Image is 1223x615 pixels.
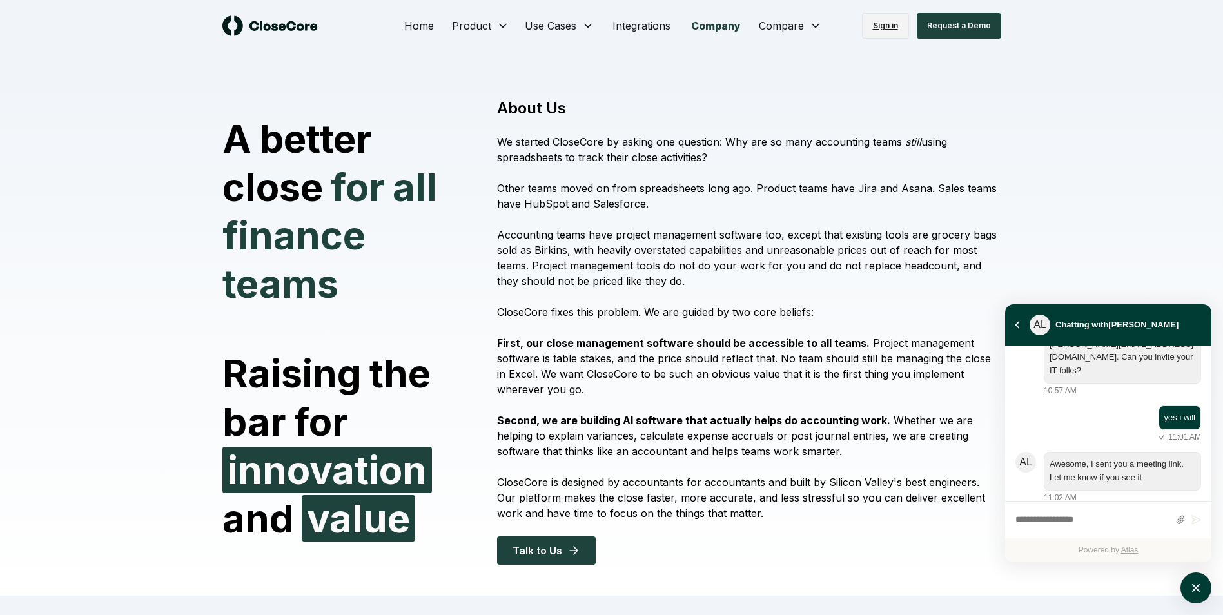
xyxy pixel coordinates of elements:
[1044,452,1201,491] div: atlas-message-bubble
[862,13,909,39] a: Sign in
[905,135,921,148] i: still
[1155,431,1168,443] svg: atlas-sent-icon
[497,474,1001,521] p: CloseCore is designed by accountants for accountants and built by Silicon Valley's best engineers...
[1010,318,1024,332] button: atlas-back-button
[1028,405,1201,443] div: Thursday, September 11, 11:01 AM
[222,115,251,163] span: A
[222,349,362,398] span: Raising
[444,13,517,39] button: Product
[1155,431,1201,444] div: 11:01 AM
[681,13,751,39] a: Company
[222,15,318,36] img: logo
[222,260,338,307] span: teams
[1015,305,1201,396] div: atlas-message
[1015,508,1201,532] div: atlas-composer
[222,398,286,446] span: bar
[294,398,348,446] span: for
[1005,304,1211,562] div: atlas-window
[1015,405,1201,443] div: atlas-message
[393,164,437,210] span: all
[497,335,1001,397] p: Project management software is table stakes, and the price should reflect that. No team should st...
[497,414,890,427] strong: Second, we are building AI software that actually helps do accounting work.
[369,349,431,398] span: the
[259,115,372,163] span: better
[497,227,1001,289] p: Accounting teams have project management software too, except that existing tools are grocery bag...
[1180,572,1211,603] button: atlas-launcher
[302,495,415,542] span: value
[1044,452,1201,503] div: Thursday, September 11, 11:02 AM
[1044,305,1201,396] div: Thursday, September 11, 10:57 AM
[1164,411,1195,424] div: atlas-message-text
[497,337,870,349] strong: First, our close management software should be accessible to all teams.
[1121,545,1139,554] a: Atlas
[517,13,602,39] button: Use Cases
[1015,452,1201,503] div: atlas-message
[1050,458,1195,485] p: Awesome, I sent you a meeting link. Let me know if you see it
[1175,514,1185,525] button: Attach files by clicking or dropping files here
[452,18,491,34] span: Product
[1005,346,1211,562] div: atlas-ticket
[331,164,385,210] span: for
[1044,385,1077,396] div: 10:57 AM
[1050,458,1195,485] div: atlas-message-text
[222,494,294,543] span: and
[497,413,1001,459] p: Whether we are helping to explain variances, calculate expense accruals or post journal entries, ...
[602,13,681,39] a: Integrations
[1055,317,1179,333] div: Chatting with [PERSON_NAME]
[917,13,1001,39] button: Request a Demo
[1005,538,1211,562] div: Powered by
[394,13,444,39] a: Home
[759,18,804,34] span: Compare
[1044,492,1077,503] div: 11:02 AM
[1159,405,1201,430] div: atlas-message-bubble
[525,18,576,34] span: Use Cases
[1015,452,1036,473] div: atlas-message-author-avatar
[497,181,1001,211] p: Other teams moved on from spreadsheets long ago. Product teams have Jira and Asana. Sales teams h...
[751,13,830,39] button: Compare
[222,212,366,259] span: finance
[1030,315,1050,335] div: atlas-message-author-avatar
[497,98,1001,119] h1: About Us
[497,536,596,565] button: Talk to Us
[222,163,323,211] span: close
[497,134,1001,165] p: We started CloseCore by asking one question: Why are so many accounting teams using spreadsheets ...
[222,447,432,493] span: innovation
[497,304,1001,320] p: CloseCore fixes this problem. We are guided by two core beliefs:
